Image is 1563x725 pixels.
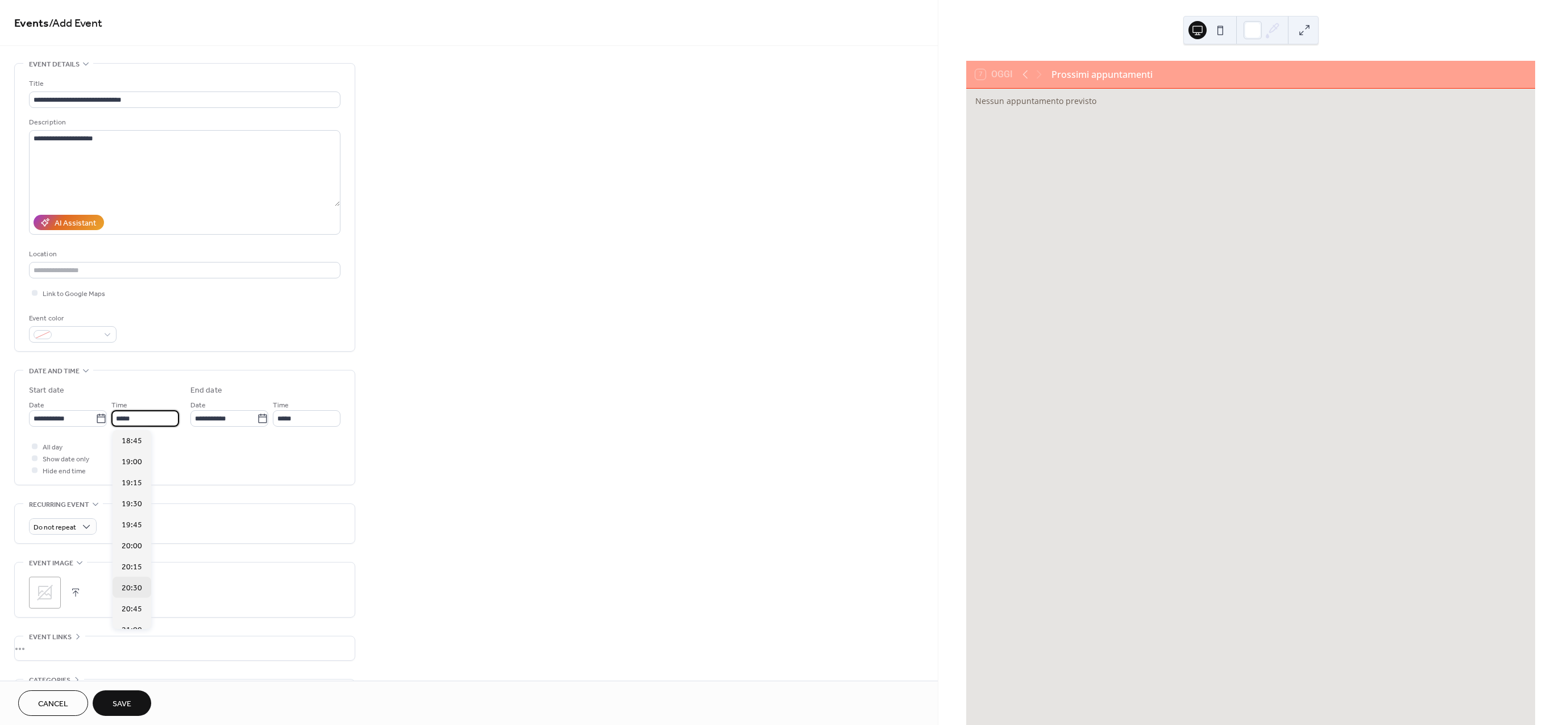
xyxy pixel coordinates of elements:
div: Location [29,248,338,260]
span: Event details [29,59,80,70]
span: Save [113,698,131,710]
span: Cancel [38,698,68,710]
span: Event links [29,631,72,643]
button: Cancel [18,690,88,716]
span: 20:45 [122,603,142,615]
div: ••• [15,680,355,703]
div: AI Assistant [55,218,96,230]
span: 19:15 [122,477,142,489]
span: Date [190,399,206,411]
span: 19:45 [122,519,142,531]
span: Link to Google Maps [43,288,105,300]
a: Events [14,13,49,35]
span: Time [273,399,289,411]
span: 20:30 [122,582,142,594]
span: 20:00 [122,540,142,552]
span: / Add Event [49,13,102,35]
span: 19:30 [122,498,142,510]
div: ••• [15,636,355,660]
div: Description [29,116,338,128]
span: Categories [29,674,70,686]
span: Do not repeat [34,521,76,534]
span: Recurring event [29,499,89,511]
div: Prossimi appuntamenti [1051,68,1153,81]
div: Start date [29,385,64,397]
span: 21:00 [122,624,142,636]
div: End date [190,385,222,397]
span: All day [43,441,63,453]
div: Nessun appuntamento previsto [975,95,1240,106]
span: Time [111,399,127,411]
button: AI Assistant [34,215,104,230]
span: 20:15 [122,561,142,573]
span: Hide end time [43,465,86,477]
span: 19:00 [122,456,142,468]
span: Date and time [29,365,80,377]
span: Show date only [43,453,89,465]
span: Date [29,399,44,411]
div: Event color [29,312,114,324]
span: 18:45 [122,435,142,447]
div: Title [29,78,338,90]
span: Event image [29,557,73,569]
div: ; [29,577,61,609]
button: Save [93,690,151,716]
